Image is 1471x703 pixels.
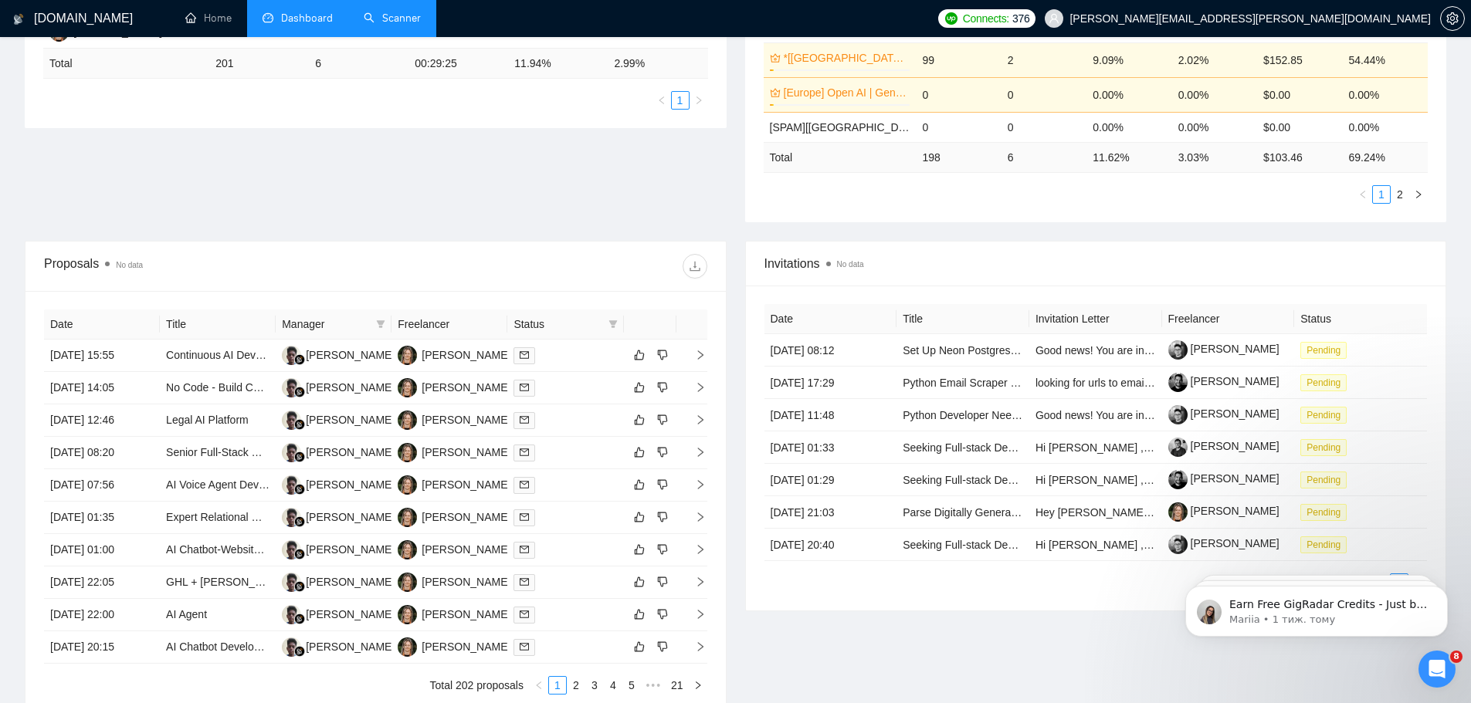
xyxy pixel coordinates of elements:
[12,300,253,364] div: I’ll review everything once again and get back to you when I have a clear answer.
[605,677,622,694] a: 4
[282,510,395,522] a: AK[PERSON_NAME]
[623,677,640,694] a: 5
[1300,441,1353,453] a: Pending
[166,640,403,653] a: AI Chatbot Development for Customer Simulation
[671,91,690,110] li: 1
[903,506,1127,519] a: Parse Digitally Generated PDFs to extract data
[903,539,1388,551] a: Seeking Full-stack Developers with Python, Databases (SQL), and cloud experience - DSQL-2025-q3
[653,508,672,526] button: dislike
[520,350,529,360] span: mail
[916,42,1001,77] td: 99
[1300,342,1347,359] span: Pending
[903,474,1388,486] a: Seeking Full-stack Developers with Python, Databases (SQL), and cloud experience - DSQL-2025-q3
[520,642,529,651] span: mail
[25,407,241,452] div: Could you please clarify a few points so we can better understand the situation: ​
[398,540,417,559] img: IM
[1372,185,1391,204] li: 1
[548,676,567,695] li: 1
[398,380,510,393] a: IM[PERSON_NAME]
[282,443,301,462] img: AK
[608,49,707,79] td: 2.99 %
[653,540,672,559] button: dislike
[56,224,297,288] div: Perhaps the cover letter was poorly written, or I also heard about shadow bans at one of GigRadar...
[1002,142,1086,172] td: 6
[520,448,529,457] span: mail
[657,478,668,491] span: dislike
[1168,505,1279,517] a: [PERSON_NAME]
[1162,304,1295,334] th: Freelancer
[690,91,708,110] button: right
[422,541,510,558] div: [PERSON_NAME]
[641,676,666,695] li: Next 5 Pages
[634,349,645,361] span: like
[694,96,703,105] span: right
[282,508,301,527] img: AK
[903,441,1388,454] a: Seeking Full-stack Developers with Python, Databases (SQL), and cloud experience - DSQL-2025-q3
[1391,185,1409,204] li: 2
[567,676,585,695] li: 2
[1343,142,1428,172] td: 69.24 %
[1294,304,1427,334] th: Status
[166,446,415,458] a: Senior Full-Stack Consultant for SaaS Development
[764,254,1428,273] span: Invitations
[916,112,1001,142] td: 0
[242,6,271,35] button: Головна
[282,316,370,333] span: Manager
[1168,340,1188,360] img: c1y1RqjgTZcvU0dwtryr8mBnMj2dUVukC_dZyoZmuHi7zh0IiMjry2E21lZSutTAOB
[281,12,333,25] span: Dashboard
[166,478,380,491] a: AI Voice Agent Development for Restaurants
[652,91,671,110] li: Previous Page
[653,573,672,591] button: dislike
[903,377,1176,389] a: Python Email Scraper from URL's (Bypassing Cloudflare)
[1343,77,1428,112] td: 0.00%
[1172,77,1257,112] td: 0.00%
[1343,42,1428,77] td: 54.44%
[373,313,388,336] span: filter
[630,346,649,364] button: like
[1300,536,1347,553] span: Pending
[1168,343,1279,355] a: [PERSON_NAME]
[422,346,510,363] div: [PERSON_NAME]
[1300,408,1353,421] a: Pending
[1300,538,1353,550] a: Pending
[160,309,276,340] th: Title
[294,516,305,527] img: gigradar-bm.png
[398,478,510,490] a: IM[PERSON_NAME]
[653,411,672,429] button: dislike
[116,261,143,269] span: No data
[549,677,566,694] a: 1
[630,540,649,559] button: like
[764,304,897,334] th: Date
[653,346,672,364] button: dislike
[398,378,417,397] img: IM
[1300,504,1347,521] span: Pending
[534,681,544,690] span: left
[903,344,1208,357] a: Set Up Neon Postgres with Hash Partitioning for Django Project
[657,543,668,556] span: dislike
[1441,12,1464,25] span: setting
[166,576,470,588] a: GHL + [PERSON_NAME] AI voice Dev needed to finish project.
[306,444,395,461] div: [PERSON_NAME]
[67,59,266,73] p: Message from Mariia, sent 1 тиж. тому
[1354,185,1372,204] li: Previous Page
[630,637,649,656] button: like
[398,637,417,657] img: IM
[683,254,707,279] button: download
[653,443,672,461] button: dislike
[309,49,408,79] td: 6
[306,606,395,623] div: [PERSON_NAME]
[630,508,649,526] button: like
[25,452,241,482] div: Have you recently made any changes to your profile or scanner settings?
[398,605,417,624] img: IM
[282,478,395,490] a: AK[PERSON_NAME]
[963,10,1009,27] span: Connects:
[306,411,395,428] div: [PERSON_NAME]
[1168,535,1188,554] img: c1y1RqjgTZcvU0dwtryr8mBnMj2dUVukC_dZyoZmuHi7zh0IiMjry2E21lZSutTAOB
[294,419,305,430] img: gigradar-bm.png
[784,49,907,66] a: *[[GEOGRAPHIC_DATA]] AI & Machine Learning Software
[657,381,668,394] span: dislike
[44,8,69,33] img: Profile image for Nazar
[657,446,668,458] span: dislike
[282,346,301,365] img: AK
[1409,185,1428,204] li: Next Page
